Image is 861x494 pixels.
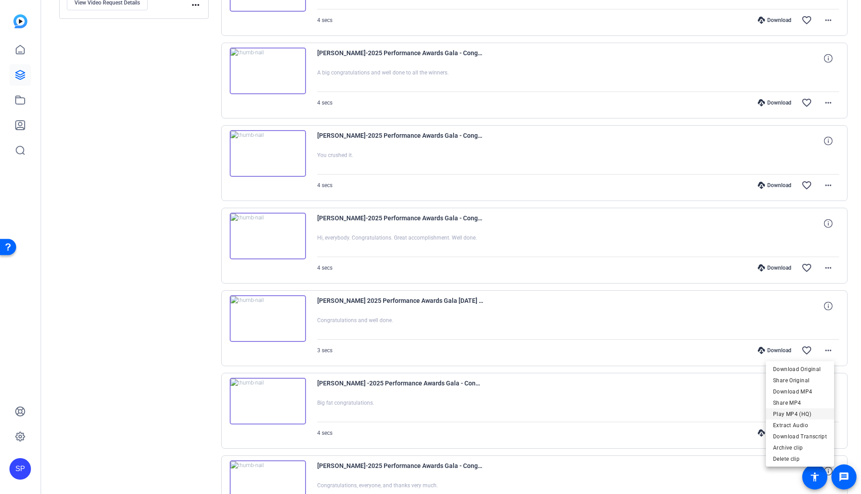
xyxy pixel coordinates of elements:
[773,454,827,464] span: Delete clip
[773,409,827,420] span: Play MP4 (HQ)
[773,375,827,386] span: Share Original
[773,442,827,453] span: Archive clip
[773,398,827,408] span: Share MP4
[773,364,827,375] span: Download Original
[773,420,827,431] span: Extract Audio
[773,386,827,397] span: Download MP4
[773,431,827,442] span: Download Transcript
